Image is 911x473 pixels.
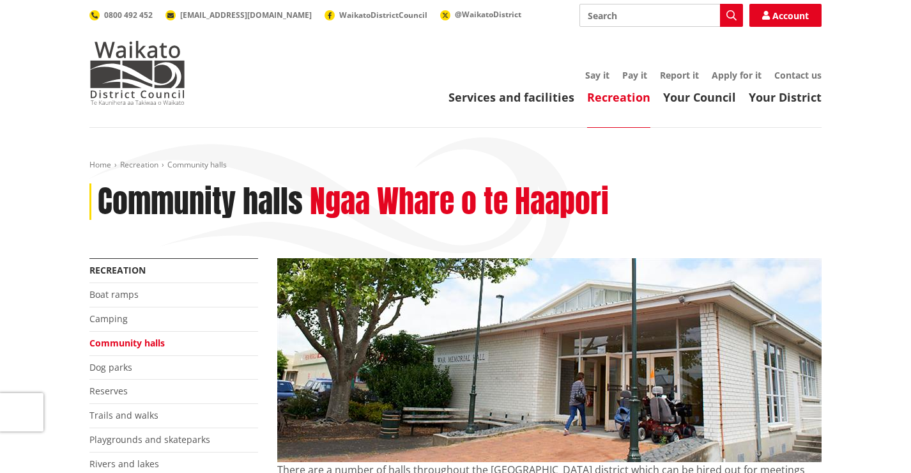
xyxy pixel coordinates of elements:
a: Account [749,4,822,27]
a: Say it [585,69,609,81]
h2: Ngaa Whare o te Haapori [310,183,609,221]
a: Recreation [89,264,146,276]
a: 0800 492 452 [89,10,153,20]
a: Rivers and lakes [89,458,159,470]
a: Your Council [663,89,736,105]
a: WaikatoDistrictCouncil [325,10,427,20]
a: Boat ramps [89,288,139,300]
img: Ngaruawahia Memorial Hall [277,258,822,462]
span: WaikatoDistrictCouncil [339,10,427,20]
img: Waikato District Council - Te Kaunihera aa Takiwaa o Waikato [89,41,185,105]
a: Report it [660,69,699,81]
span: Community halls [167,159,227,170]
nav: breadcrumb [89,160,822,171]
a: Home [89,159,111,170]
span: @WaikatoDistrict [455,9,521,20]
input: Search input [579,4,743,27]
span: [EMAIL_ADDRESS][DOMAIN_NAME] [180,10,312,20]
a: Recreation [120,159,158,170]
a: Playgrounds and skateparks [89,433,210,446]
a: [EMAIL_ADDRESS][DOMAIN_NAME] [165,10,312,20]
a: Trails and walks [89,409,158,421]
a: Services and facilities [448,89,574,105]
a: Dog parks [89,361,132,373]
a: Apply for it [712,69,762,81]
h1: Community halls [98,183,303,221]
a: Recreation [587,89,650,105]
span: 0800 492 452 [104,10,153,20]
a: Your District [749,89,822,105]
a: Camping [89,313,128,325]
a: Contact us [774,69,822,81]
a: Pay it [622,69,647,81]
a: Community halls [89,337,165,349]
a: @WaikatoDistrict [440,9,521,20]
a: Reserves [89,385,128,397]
